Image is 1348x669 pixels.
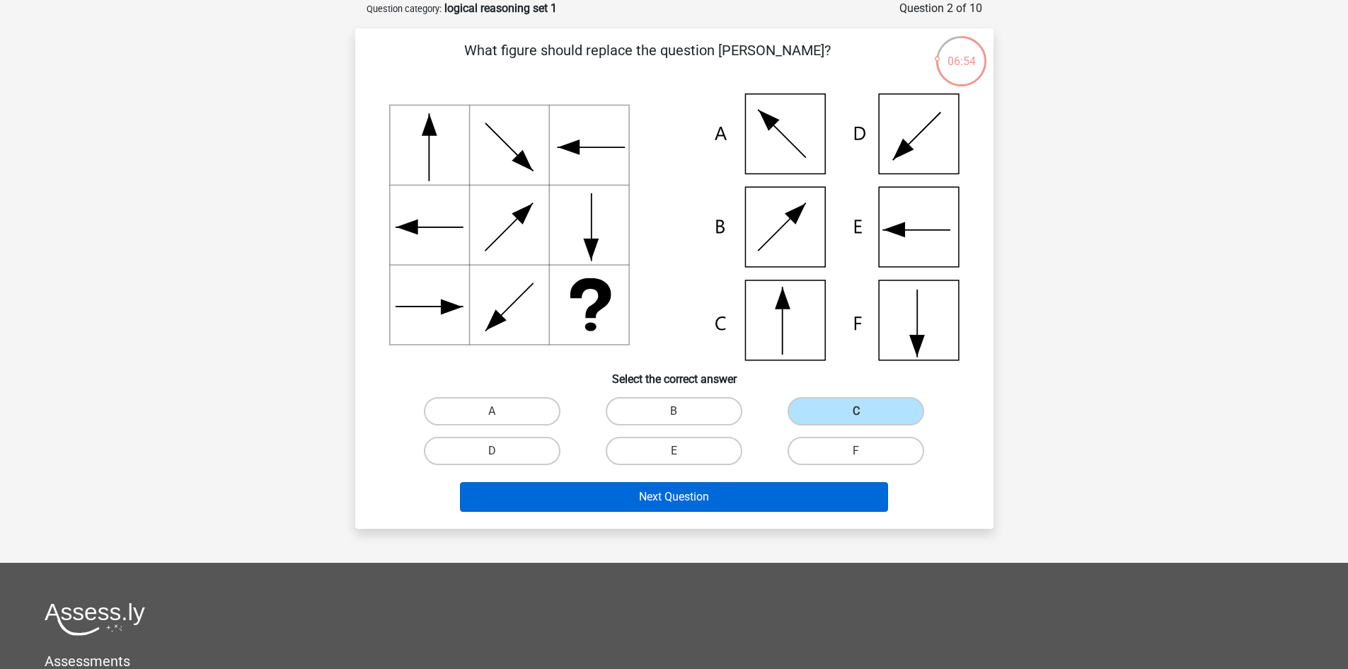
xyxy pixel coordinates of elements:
small: Question category: [367,4,442,14]
div: 06:54 [935,35,988,70]
strong: logical reasoning set 1 [444,1,557,15]
label: D [424,437,560,465]
label: A [424,397,560,425]
button: Next Question [460,482,888,512]
h6: Select the correct answer [378,361,971,386]
p: What figure should replace the question [PERSON_NAME]? [378,40,918,82]
label: B [606,397,742,425]
label: C [788,397,924,425]
label: F [788,437,924,465]
label: E [606,437,742,465]
img: Assessly logo [45,602,145,636]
